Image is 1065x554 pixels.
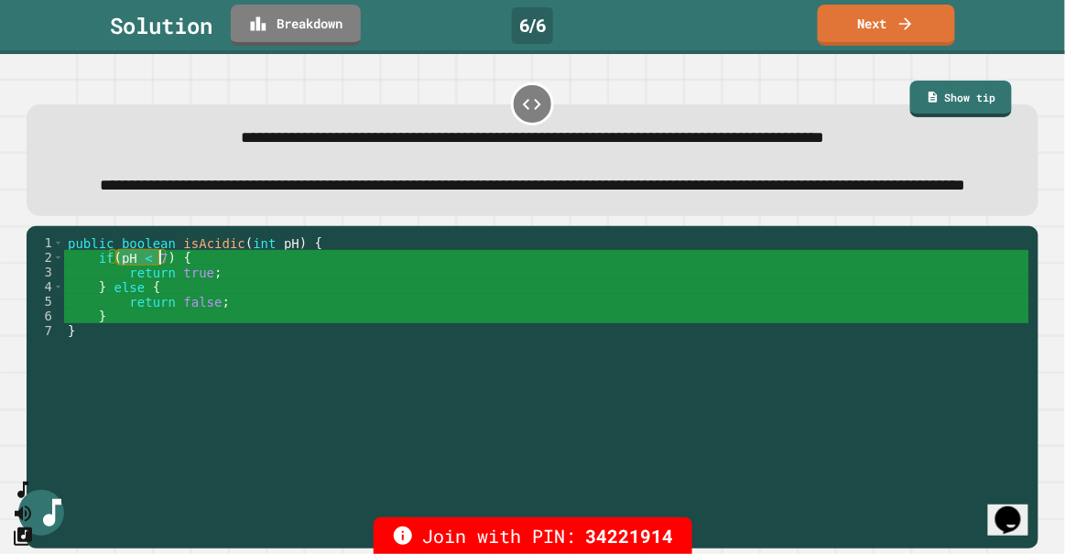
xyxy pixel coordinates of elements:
span: Toggle code folding, rows 2 through 3 [53,250,63,265]
div: 4 [27,279,64,294]
a: Breakdown [231,5,361,46]
div: 5 [27,294,64,309]
button: SpeedDial basic example [12,479,34,502]
div: 1 [27,235,64,250]
a: Next [818,5,955,46]
a: Show tip [910,81,1012,117]
span: Toggle code folding, rows 4 through 6 [53,279,63,294]
div: Join with PIN: [374,517,692,554]
span: 34221914 [586,522,674,549]
div: 7 [27,323,64,338]
span: Toggle code folding, rows 1 through 7 [53,235,63,250]
button: Mute music [12,502,34,525]
iframe: chat widget [988,481,1047,536]
div: 6 / 6 [512,7,553,44]
div: Solution [110,9,212,42]
div: 6 [27,309,64,323]
button: Change Music [12,525,34,548]
div: 2 [27,250,64,265]
div: 3 [27,265,64,279]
